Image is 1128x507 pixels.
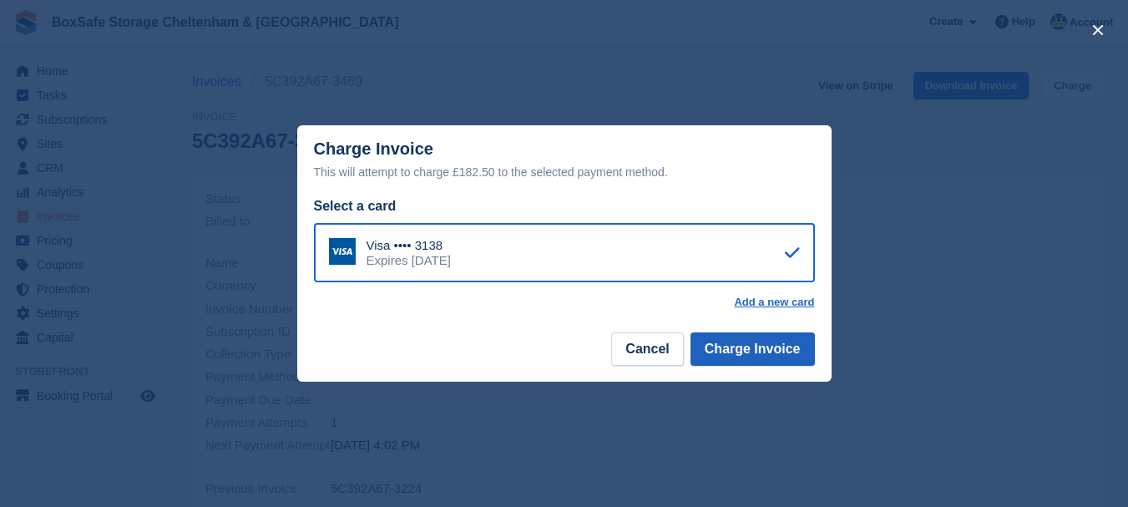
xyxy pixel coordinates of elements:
[367,253,451,268] div: Expires [DATE]
[690,332,815,366] button: Charge Invoice
[314,139,815,182] div: Charge Invoice
[314,162,815,182] div: This will attempt to charge £182.50 to the selected payment method.
[367,238,451,253] div: Visa •••• 3138
[329,238,356,265] img: Visa Logo
[314,196,815,216] div: Select a card
[1085,17,1111,43] button: close
[734,296,814,309] a: Add a new card
[611,332,683,366] button: Cancel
